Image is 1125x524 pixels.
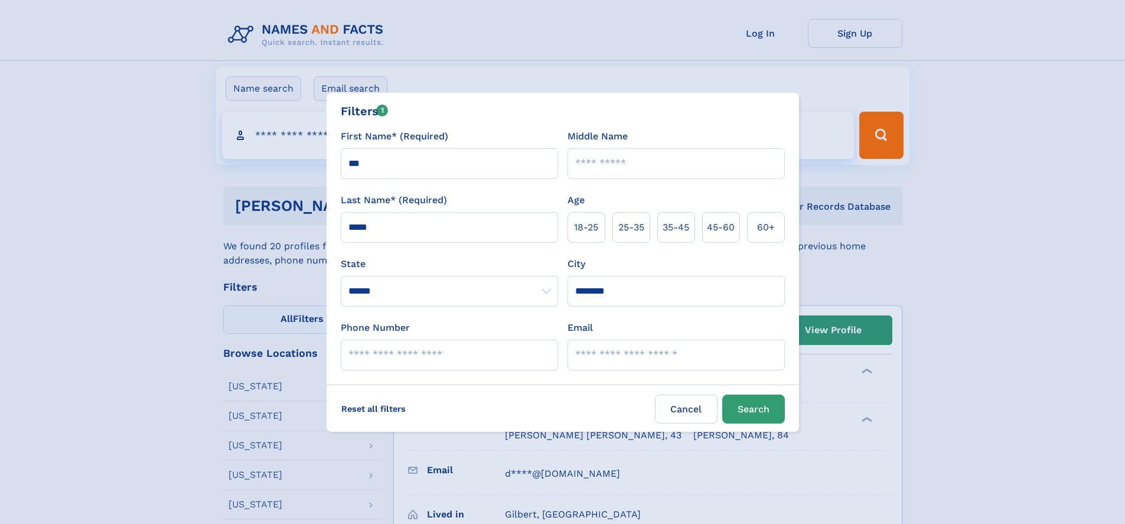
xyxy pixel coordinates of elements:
[722,395,785,424] button: Search
[568,321,593,335] label: Email
[757,220,775,235] span: 60+
[341,193,447,207] label: Last Name* (Required)
[341,321,410,335] label: Phone Number
[568,129,628,144] label: Middle Name
[663,220,689,235] span: 35‑45
[341,102,389,120] div: Filters
[341,257,558,271] label: State
[341,129,448,144] label: First Name* (Required)
[618,220,644,235] span: 25‑35
[655,395,718,424] label: Cancel
[568,257,585,271] label: City
[568,193,585,207] label: Age
[574,220,598,235] span: 18‑25
[707,220,735,235] span: 45‑60
[334,395,413,423] label: Reset all filters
